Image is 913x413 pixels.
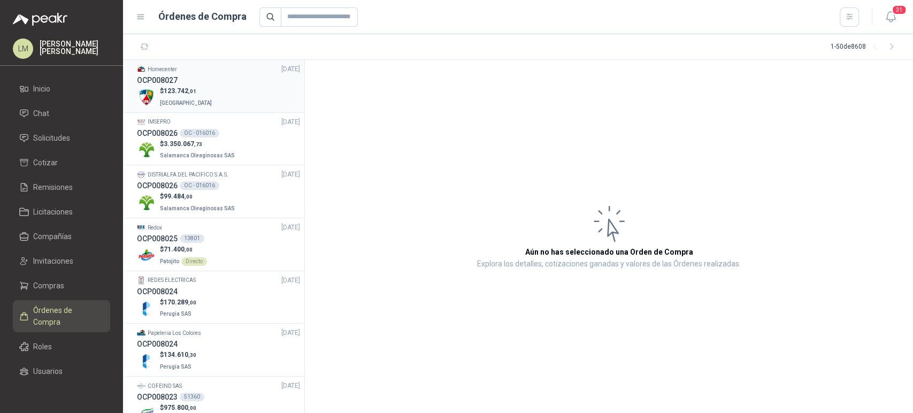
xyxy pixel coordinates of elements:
h1: Órdenes de Compra [158,9,247,24]
p: [PERSON_NAME] [PERSON_NAME] [40,40,110,55]
div: 13801 [180,234,204,243]
span: [DATE] [281,328,300,338]
p: IMSEPRO [148,118,171,126]
a: Roles [13,336,110,357]
p: Homecenter [148,65,177,74]
p: $ [160,297,196,308]
span: [DATE] [281,381,300,391]
img: Company Logo [137,171,145,179]
img: Company Logo [137,276,145,285]
span: Chat [33,108,49,119]
h3: OCP008027 [137,74,178,86]
a: Invitaciones [13,251,110,271]
span: Perugia SAS [160,311,191,317]
span: 3.350.067 [164,140,202,148]
p: Papeleria Los Colores [148,329,201,338]
p: $ [160,350,196,360]
p: $ [160,139,237,149]
span: Cotizar [33,157,58,169]
span: [DATE] [281,170,300,180]
p: COFEIND SAS [148,382,182,391]
span: [GEOGRAPHIC_DATA] [160,100,212,106]
p: Explora los detalles, cotizaciones ganadas y valores de las Órdenes realizadas. [477,258,741,271]
img: Logo peakr [13,13,67,26]
p: Redox [148,224,162,232]
div: LM [13,39,33,59]
span: [DATE] [281,117,300,127]
a: Company LogoREDES ELECTRICAS[DATE] OCP008024Company Logo$170.289,00Perugia SAS [137,276,300,319]
span: 170.289 [164,299,196,306]
a: Company LogoRedox[DATE] OCP00802513801Company Logo$71.400,00PatojitoDirecto [137,223,300,266]
a: Solicitudes [13,128,110,148]
p: DISTRIALFA DEL PACIFICO S.A.S. [148,171,228,179]
span: Usuarios [33,365,63,377]
span: ,00 [188,405,196,411]
a: Company LogoPapeleria Los Colores[DATE] OCP008024Company Logo$134.610,30Perugia SAS [137,328,300,372]
a: Chat [13,103,110,124]
h3: OCP008025 [137,233,178,244]
span: [DATE] [281,64,300,74]
a: Órdenes de Compra [13,300,110,332]
a: Compañías [13,226,110,247]
span: Órdenes de Compra [33,304,100,328]
a: Company LogoDISTRIALFA DEL PACIFICO S.A.S.[DATE] OCP008026OC - 016016Company Logo$99.484,00Salama... [137,170,300,213]
h3: OCP008023 [137,391,178,403]
img: Company Logo [137,88,156,106]
a: Company LogoHomecenter[DATE] OCP008027Company Logo$123.742,01[GEOGRAPHIC_DATA] [137,64,300,108]
h3: OCP008026 [137,127,178,139]
img: Company Logo [137,299,156,318]
img: Company Logo [137,382,145,391]
h3: OCP008026 [137,180,178,192]
img: Company Logo [137,193,156,212]
h3: OCP008024 [137,286,178,297]
div: OC - 016016 [180,181,219,190]
a: Remisiones [13,177,110,197]
span: [DATE] [281,276,300,286]
button: 31 [881,7,900,27]
span: ,00 [185,194,193,200]
span: Salamanca Oleaginosas SAS [160,205,235,211]
span: Compras [33,280,64,292]
span: 134.610 [164,351,196,358]
a: Licitaciones [13,202,110,222]
span: ,01 [188,88,196,94]
span: 71.400 [164,246,193,253]
span: Invitaciones [33,255,73,267]
img: Company Logo [137,351,156,370]
div: 1 - 50 de 8608 [831,39,900,56]
a: Compras [13,276,110,296]
span: ,73 [194,141,202,147]
span: Solicitudes [33,132,70,144]
p: REDES ELECTRICAS [148,276,196,285]
span: 99.484 [164,193,193,200]
span: Patojito [160,258,179,264]
span: Salamanca Oleaginosas SAS [160,152,235,158]
img: Company Logo [137,65,145,73]
h3: Aún no has seleccionado una Orden de Compra [525,246,693,258]
span: [DATE] [281,223,300,233]
p: $ [160,86,214,96]
div: Directo [181,257,207,266]
a: Usuarios [13,361,110,381]
p: $ [160,244,207,255]
span: ,30 [188,352,196,358]
span: 123.742 [164,87,196,95]
span: Remisiones [33,181,73,193]
a: Categorías [13,386,110,406]
img: Company Logo [137,223,145,232]
img: Company Logo [137,329,145,338]
span: ,00 [188,300,196,305]
img: Company Logo [137,140,156,159]
span: Compañías [33,231,72,242]
img: Company Logo [137,246,156,265]
img: Company Logo [137,118,145,126]
p: $ [160,403,196,413]
span: Inicio [33,83,50,95]
span: Perugia SAS [160,364,191,370]
div: 51360 [180,393,204,401]
div: OC - 016016 [180,129,219,137]
a: Inicio [13,79,110,99]
a: Cotizar [13,152,110,173]
span: ,00 [185,247,193,253]
span: Licitaciones [33,206,73,218]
